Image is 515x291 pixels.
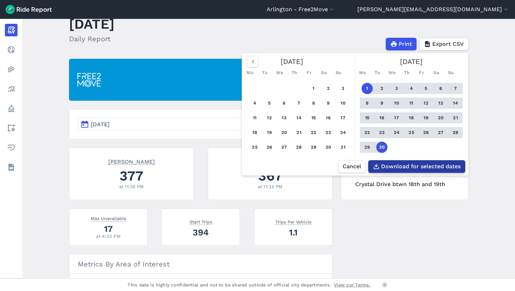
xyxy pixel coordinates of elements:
[267,5,335,14] button: Arlington - Free2Move
[78,223,139,235] div: 17
[323,142,334,153] button: 30
[318,67,329,78] div: Sa
[303,67,315,78] div: Fr
[245,67,256,78] div: Mo
[420,127,432,138] button: 26
[333,67,344,78] div: Su
[357,5,509,14] button: [PERSON_NAME][EMAIL_ADDRESS][DOMAIN_NAME]
[91,214,126,221] span: Max Unavailable
[435,127,446,138] button: 27
[78,233,139,240] div: at 4:32 PM
[217,183,324,190] div: at 11:35 PM
[69,14,115,34] h1: [DATE]
[406,112,417,123] button: 18
[279,112,290,123] button: 13
[416,67,427,78] div: Fr
[362,83,373,94] button: 1
[293,142,304,153] button: 28
[381,162,461,171] span: Download for selected dates
[69,34,115,44] h2: Daily Report
[308,112,319,123] button: 15
[249,112,260,123] button: 11
[217,166,324,185] div: 367
[77,70,116,90] img: Free2Move
[435,112,446,123] button: 20
[264,127,275,138] button: 19
[5,43,18,56] a: Realtime
[337,127,349,138] button: 24
[279,127,290,138] button: 20
[406,83,417,94] button: 4
[5,83,18,95] a: Analyze
[323,83,334,94] button: 2
[406,98,417,109] button: 11
[5,102,18,115] a: Policy
[338,160,366,173] button: Cancel
[386,67,398,78] div: We
[376,83,387,94] button: 2
[279,98,290,109] button: 6
[386,38,417,50] button: Print
[419,38,468,50] button: Export CSV
[431,67,442,78] div: Sa
[445,67,456,78] div: Su
[391,98,402,109] button: 10
[249,142,260,153] button: 25
[264,98,275,109] button: 5
[293,98,304,109] button: 7
[279,142,290,153] button: 27
[5,141,18,154] a: Health
[275,218,311,225] span: Trips Per Vehicle
[376,142,387,153] button: 30
[308,142,319,153] button: 29
[190,218,212,225] span: Start Trips
[450,98,461,109] button: 14
[78,183,185,190] div: at 11:35 PM
[259,67,270,78] div: Tu
[289,67,300,78] div: Th
[362,98,373,109] button: 8
[450,127,461,138] button: 28
[399,40,412,48] span: Print
[401,67,412,78] div: Th
[323,98,334,109] button: 9
[308,98,319,109] button: 8
[323,112,334,123] button: 16
[6,5,52,14] img: Ride Report
[5,24,18,36] a: Report
[249,98,260,109] button: 4
[391,112,402,123] button: 17
[323,127,334,138] button: 23
[5,161,18,173] a: Datasets
[249,127,260,138] button: 18
[450,112,461,123] button: 21
[406,127,417,138] button: 25
[337,112,349,123] button: 17
[337,142,349,153] button: 31
[420,112,432,123] button: 19
[362,142,373,153] button: 29
[376,112,387,123] button: 16
[420,98,432,109] button: 12
[435,98,446,109] button: 13
[368,160,465,173] button: Download for selected dates
[274,67,285,78] div: We
[391,83,402,94] button: 3
[450,83,461,94] button: 7
[108,158,155,165] span: [PERSON_NAME]
[337,98,349,109] button: 10
[91,121,110,128] span: [DATE]
[357,67,368,78] div: Mo
[5,122,18,134] a: Areas
[376,127,387,138] button: 23
[362,112,373,123] button: 15
[263,226,324,239] div: 1.1
[5,63,18,76] a: Heatmaps
[78,166,185,185] div: 377
[432,40,464,48] span: Export CSV
[69,254,332,274] h3: Metrics By Area of Interest
[308,83,319,94] button: 1
[264,112,275,123] button: 12
[351,177,460,191] a: Crystal Drive btwn 18th and 19th
[264,142,275,153] button: 26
